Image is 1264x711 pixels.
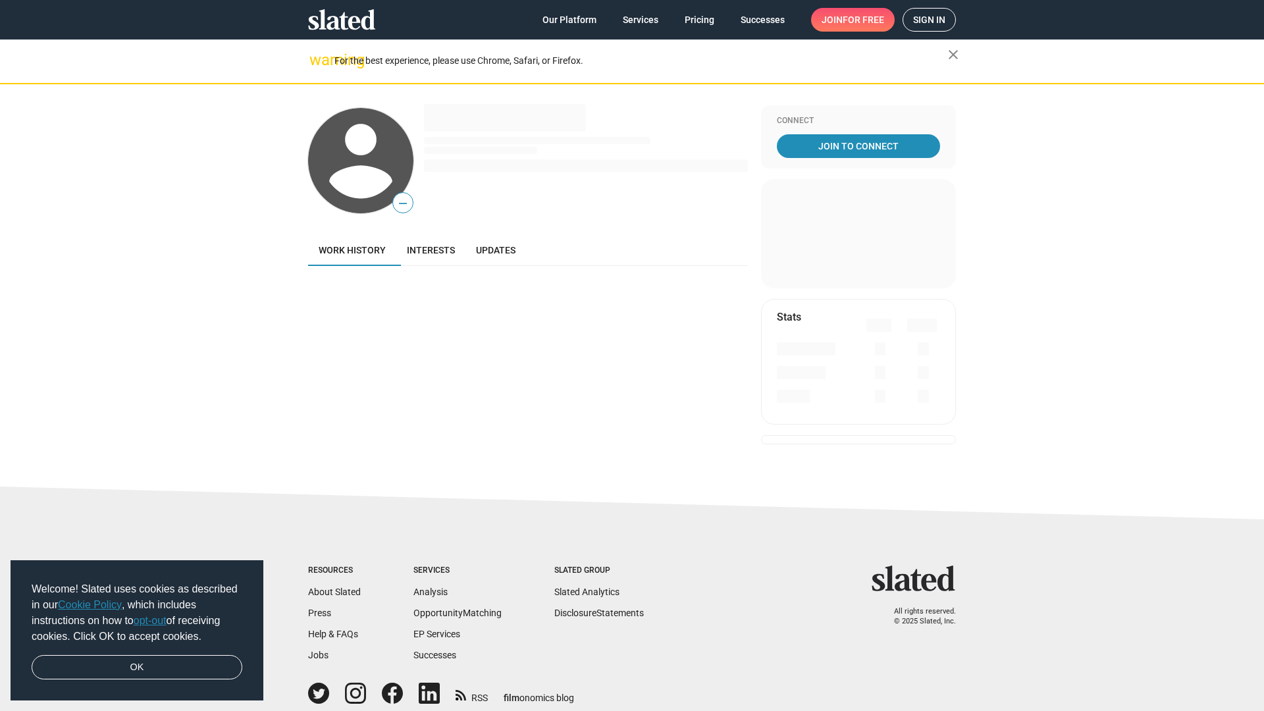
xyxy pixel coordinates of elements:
[319,245,386,255] span: Work history
[407,245,455,255] span: Interests
[623,8,658,32] span: Services
[334,52,948,70] div: For the best experience, please use Chrome, Safari, or Firefox.
[456,684,488,704] a: RSS
[396,234,465,266] a: Interests
[945,47,961,63] mat-icon: close
[58,599,122,610] a: Cookie Policy
[777,116,940,126] div: Connect
[413,587,448,597] a: Analysis
[413,608,502,618] a: OpportunityMatching
[308,608,331,618] a: Press
[542,8,596,32] span: Our Platform
[554,566,644,576] div: Slated Group
[308,587,361,597] a: About Slated
[822,8,884,32] span: Join
[779,134,937,158] span: Join To Connect
[504,681,574,704] a: filmonomics blog
[413,629,460,639] a: EP Services
[308,566,361,576] div: Resources
[880,607,956,626] p: All rights reserved. © 2025 Slated, Inc.
[308,234,396,266] a: Work history
[308,650,329,660] a: Jobs
[674,8,725,32] a: Pricing
[32,581,242,645] span: Welcome! Slated uses cookies as described in our , which includes instructions on how to of recei...
[309,52,325,68] mat-icon: warning
[413,650,456,660] a: Successes
[413,566,502,576] div: Services
[612,8,669,32] a: Services
[504,693,519,703] span: film
[843,8,884,32] span: for free
[32,655,242,680] a: dismiss cookie message
[465,234,526,266] a: Updates
[811,8,895,32] a: Joinfor free
[730,8,795,32] a: Successes
[134,615,167,626] a: opt-out
[11,560,263,701] div: cookieconsent
[913,9,945,31] span: Sign in
[476,245,515,255] span: Updates
[308,629,358,639] a: Help & FAQs
[554,608,644,618] a: DisclosureStatements
[393,195,413,212] span: —
[741,8,785,32] span: Successes
[554,587,619,597] a: Slated Analytics
[777,310,801,324] mat-card-title: Stats
[777,134,940,158] a: Join To Connect
[532,8,607,32] a: Our Platform
[685,8,714,32] span: Pricing
[903,8,956,32] a: Sign in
